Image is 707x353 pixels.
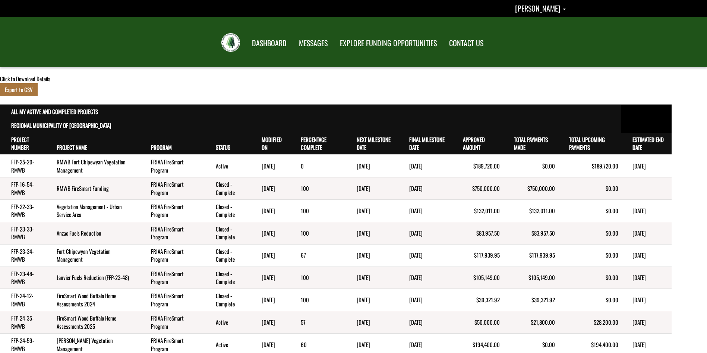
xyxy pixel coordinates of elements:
td: Mar-31-2024 [621,267,672,289]
td: Vegetation Management - Urban Service Area [45,200,140,222]
td: $39,321.92 [452,289,503,311]
td: 100 [290,289,345,311]
td: Anzac Fuels Reduction [45,222,140,244]
td: Closed - Complete [205,222,250,244]
th: Approved Amount [452,133,503,155]
td: $0.00 [503,155,558,177]
a: CONTACT US [444,34,489,53]
td: $28,200.00 [558,311,621,334]
th: Total Upcoming Payments [558,133,621,155]
td: $0.00 [558,244,621,267]
td: Nov-30-2025 [345,177,398,200]
td: FRIAA FireSmart Program [140,311,205,334]
td: $117,939.95 [503,244,558,267]
td: Apr-28-2024 [250,244,290,267]
td: Mar-31-2024 [345,289,398,311]
td: Apr-28-2024 [250,222,290,244]
th: Project Name [45,133,140,155]
td: Aug-31-2025 [345,311,398,334]
td: Active [205,311,250,334]
td: Closed - Complete [205,177,250,200]
td: Sep-30-2025 [621,311,672,334]
td: Apr-28-2024 [250,267,290,289]
td: $39,321.92 [503,289,558,311]
td: Jun-30-2024 [621,244,672,267]
td: Mar-31-2024 [345,267,398,289]
td: Closed - Complete [205,244,250,267]
th: Final Milestone Date [398,133,452,155]
td: FRIAA FireSmart Program [140,200,205,222]
td: Mar-31-2026 [398,155,452,177]
td: 100 [290,267,345,289]
th: Next Milestone Date [345,133,398,155]
td: FRIAA FireSmart Program [140,222,205,244]
td: FRIAA FireSmart Program [140,177,205,200]
img: FRIAA Submissions Portal [221,33,240,52]
td: $83,957.50 [503,222,558,244]
span: [PERSON_NAME] [515,3,560,14]
td: Closed - Complete [205,267,250,289]
td: $0.00 [558,200,621,222]
td: Jul-28-2025 [250,155,290,177]
th: Estimated End Date [621,133,672,155]
td: $132,011.00 [452,200,503,222]
td: RMWB Fort Chipewyan Vegetation Management [45,155,140,177]
td: 57 [290,311,345,334]
td: 100 [290,200,345,222]
td: FRIAA FireSmart Program [140,289,205,311]
td: 100 [290,222,345,244]
th: Percentage Complete [290,133,345,155]
td: Mar-31-2024 [621,222,672,244]
td: Mar-31-2024 [398,200,452,222]
td: Aug-11-2025 [250,311,290,334]
td: $105,149.00 [503,267,558,289]
td: $0.00 [558,267,621,289]
td: $750,000.00 [503,177,558,200]
td: Dec-31-2023 [621,200,672,222]
td: $50,000.00 [452,311,503,334]
th: Program [140,133,205,155]
td: Mar-31-2024 [345,244,398,267]
td: Sep-30-2024 [621,289,672,311]
td: Mar-31-2024 [398,267,452,289]
a: EXPLORE FUNDING OPPORTUNITIES [334,34,442,53]
th: Total Payments Made [503,133,558,155]
td: RMWB FireSmart Funding [45,177,140,200]
td: 0 [290,155,345,177]
td: Active [205,155,250,177]
td: FireSmart Wood Buffalo Home Assessments 2025 [45,311,140,334]
td: Nov-30-2025 [345,155,398,177]
td: Closed - Complete [205,289,250,311]
a: MESSAGES [293,34,333,53]
nav: Main Navigation [245,32,489,53]
td: Nov-30-2025 [345,200,398,222]
td: $189,720.00 [558,155,621,177]
td: Oct-31-2025 [398,311,452,334]
td: $117,939.95 [452,244,503,267]
td: FRIAA FireSmart Program [140,267,205,289]
td: Feb-07-2020 [398,177,452,200]
td: 67 [290,244,345,267]
td: $132,011.00 [503,200,558,222]
td: $0.00 [558,222,621,244]
td: Closed - Complete [205,200,250,222]
td: Mar-31-2024 [398,222,452,244]
a: DASHBOARD [246,34,292,53]
th: Status [205,133,250,155]
td: $0.00 [558,177,621,200]
td: 100 [290,177,345,200]
td: $0.00 [558,289,621,311]
td: Aug-11-2025 [250,289,290,311]
td: FRIAA FireSmart Program [140,244,205,267]
td: Mar-31-2026 [621,155,672,177]
td: Janvier Fuels Reduction (FFP-23-48) [45,267,140,289]
td: Nov-30-2025 [345,222,398,244]
td: Fort Chipewyan Vegetation Management [45,244,140,267]
td: FireSmart Wood Buffalo Home Assessments 2024 [45,289,140,311]
td: Jul-26-2023 [250,177,290,200]
td: FRIAA FireSmart Program [140,155,205,177]
td: Sep-30-2024 [398,289,452,311]
td: Apr-27-2024 [250,200,290,222]
td: $189,720.00 [452,155,503,177]
th: Modified On [250,133,290,155]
